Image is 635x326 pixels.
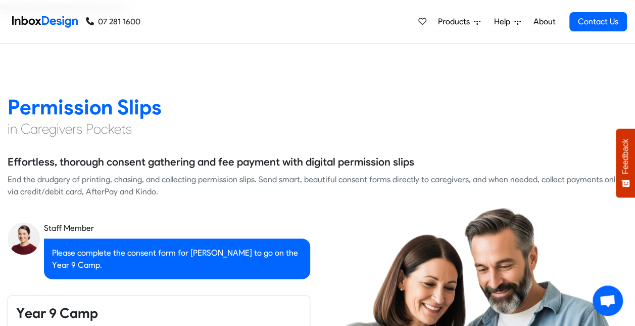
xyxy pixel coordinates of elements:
[621,139,630,174] span: Feedback
[438,16,474,28] span: Products
[530,12,558,32] a: About
[616,129,635,197] button: Feedback - Show survey
[44,238,310,279] div: Please complete the consent form for [PERSON_NAME] to go on the Year 9 Camp.
[8,222,40,255] img: staff_avatar.png
[434,12,484,32] a: Products
[490,12,525,32] a: Help
[8,94,627,120] h2: Permission Slips
[569,12,627,31] a: Contact Us
[8,174,627,198] div: End the drudgery of printing, chasing, and collecting permission slips. Send smart, beautiful con...
[593,286,623,316] a: Open chat
[86,16,140,28] a: 07 281 1600
[16,304,302,322] h4: Year 9 Camp
[8,154,414,170] h5: Effortless, thorough consent gathering and fee payment with digital permission slips
[8,120,627,138] h4: in Caregivers Pockets
[44,222,310,234] div: Staff Member
[494,16,514,28] span: Help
